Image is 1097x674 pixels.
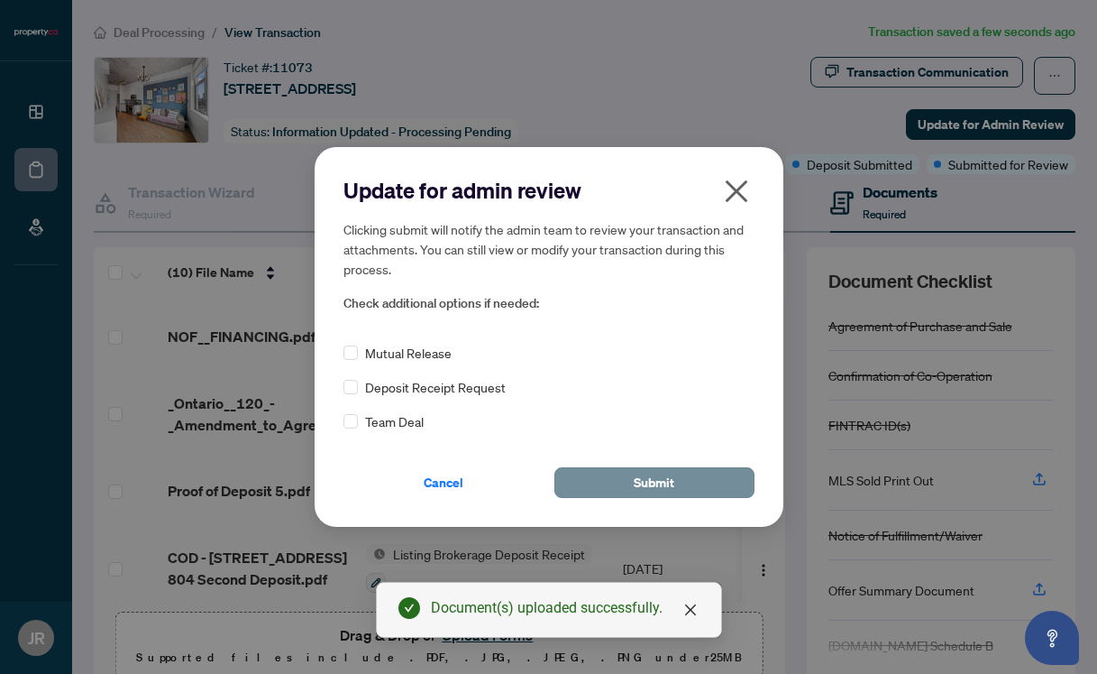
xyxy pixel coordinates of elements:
button: Cancel [343,467,544,498]
h2: Update for admin review [343,176,754,205]
span: Submit [634,468,674,497]
h5: Clicking submit will notify the admin team to review your transaction and attachments. You can st... [343,219,754,279]
button: Open asap [1025,611,1079,665]
a: Close [681,600,700,620]
span: Deposit Receipt Request [365,377,506,397]
span: Cancel [424,468,463,497]
span: close [722,177,751,206]
span: close [683,603,698,617]
span: Team Deal [365,411,424,431]
div: Document(s) uploaded successfully. [431,597,699,619]
span: Mutual Release [365,343,452,363]
span: check-circle [398,597,420,619]
button: Submit [554,467,754,498]
span: Check additional options if needed: [343,293,754,314]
